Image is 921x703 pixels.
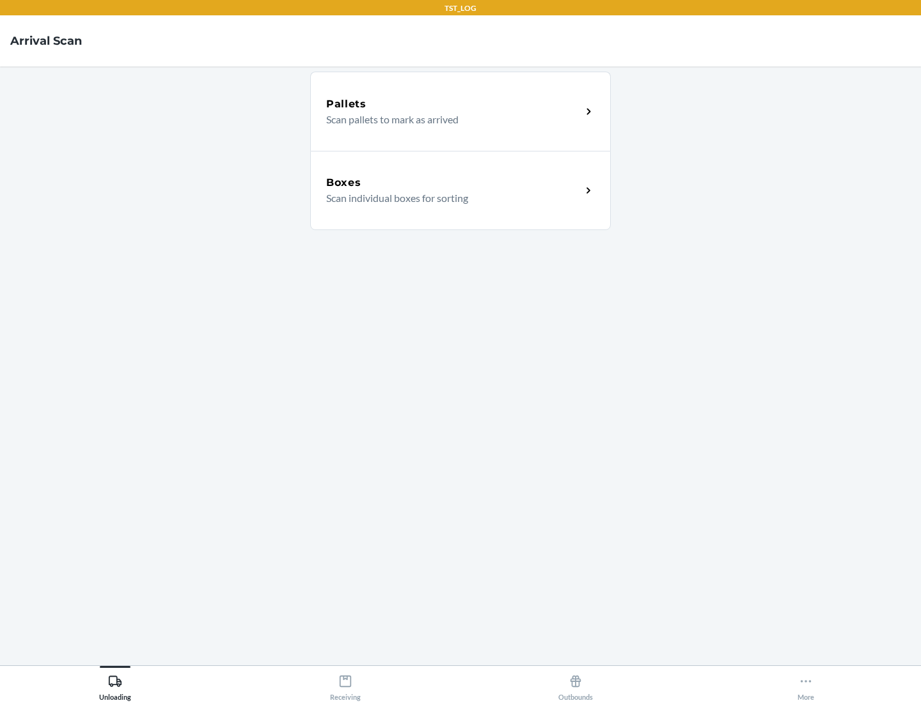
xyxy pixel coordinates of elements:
h5: Pallets [326,97,366,112]
div: Outbounds [558,669,593,701]
h5: Boxes [326,175,361,190]
a: PalletsScan pallets to mark as arrived [310,72,611,151]
p: TST_LOG [445,3,476,14]
div: More [798,669,814,701]
h4: Arrival Scan [10,33,82,49]
p: Scan pallets to mark as arrived [326,112,571,127]
button: Outbounds [460,666,691,701]
button: Receiving [230,666,460,701]
div: Unloading [99,669,131,701]
a: BoxesScan individual boxes for sorting [310,151,611,230]
p: Scan individual boxes for sorting [326,190,571,206]
div: Receiving [330,669,361,701]
button: More [691,666,921,701]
